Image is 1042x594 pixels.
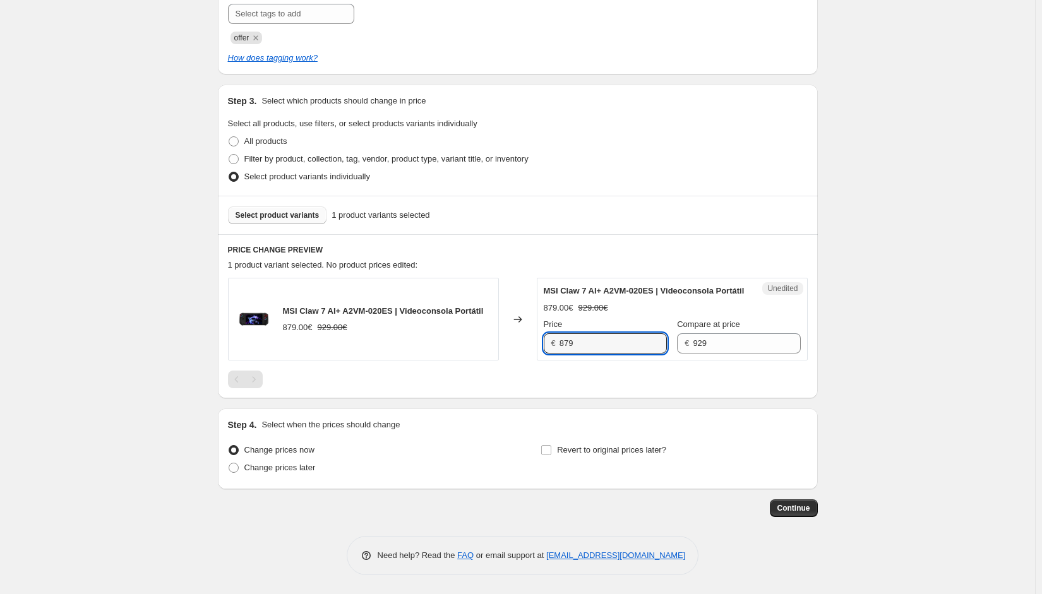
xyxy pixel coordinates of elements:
h6: PRICE CHANGE PREVIEW [228,245,808,255]
span: Filter by product, collection, tag, vendor, product type, variant title, or inventory [244,154,529,163]
span: Select all products, use filters, or select products variants individually [228,119,477,128]
p: Select when the prices should change [261,419,400,431]
span: Need help? Read the [378,550,458,560]
span: or email support at [474,550,546,560]
div: 879.00€ [544,302,573,314]
button: Continue [770,499,818,517]
span: Select product variants [236,210,320,220]
span: Select product variants individually [244,172,370,181]
img: consola-portatil-msi-claw-7-ai-a2vm-020es_80x.png [235,300,273,338]
span: Price [544,319,563,329]
nav: Pagination [228,371,263,388]
strike: 929.00€ [578,302,608,314]
a: FAQ [457,550,474,560]
div: 879.00€ [283,321,313,334]
a: [EMAIL_ADDRESS][DOMAIN_NAME] [546,550,685,560]
span: Unedited [767,283,798,294]
p: Select which products should change in price [261,95,426,107]
span: Change prices now [244,445,314,454]
span: All products [244,136,287,146]
span: MSI Claw 7 AI+ A2VM-020ES | Videoconsola Portátil [283,306,484,316]
span: Compare at price [677,319,740,329]
span: Continue [777,503,810,513]
h2: Step 3. [228,95,257,107]
a: How does tagging work? [228,53,318,62]
span: MSI Claw 7 AI+ A2VM-020ES | Videoconsola Portátil [544,286,745,295]
span: Change prices later [244,463,316,472]
span: € [551,338,556,348]
h2: Step 4. [228,419,257,431]
span: offer [234,33,249,42]
span: 1 product variant selected. No product prices edited: [228,260,418,270]
input: Select tags to add [228,4,354,24]
strike: 929.00€ [318,321,347,334]
span: € [685,338,689,348]
button: Remove offer [250,32,261,44]
span: 1 product variants selected [332,209,429,222]
span: Revert to original prices later? [557,445,666,454]
button: Select product variants [228,206,327,224]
